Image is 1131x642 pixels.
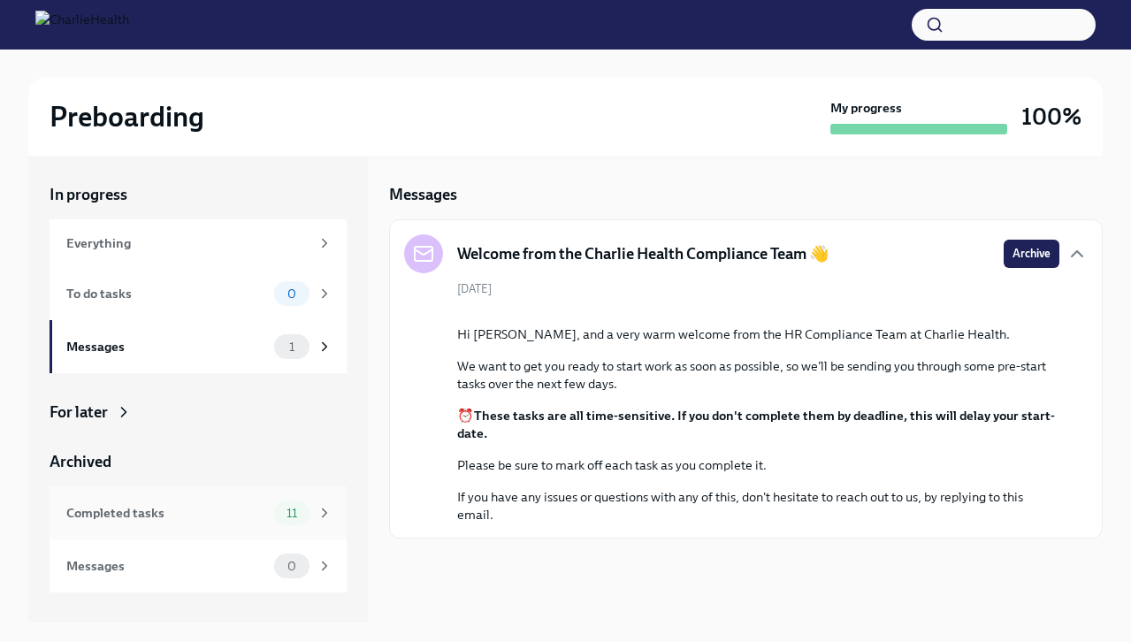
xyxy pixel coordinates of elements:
[50,219,347,267] a: Everything
[35,11,129,39] img: CharlieHealth
[50,267,347,320] a: To do tasks0
[50,320,347,373] a: Messages1
[276,507,308,520] span: 11
[457,243,829,264] h5: Welcome from the Charlie Health Compliance Team 👋
[389,184,457,205] h5: Messages
[50,451,347,472] a: Archived
[50,486,347,539] a: Completed tasks11
[279,340,305,354] span: 1
[1004,240,1059,268] button: Archive
[66,284,267,303] div: To do tasks
[277,560,307,573] span: 0
[457,280,492,297] span: [DATE]
[50,184,347,205] a: In progress
[457,408,1055,441] strong: These tasks are all time-sensitive. If you don't complete them by deadline, this will delay your ...
[1021,101,1081,133] h3: 100%
[66,556,267,576] div: Messages
[830,99,902,117] strong: My progress
[50,539,347,592] a: Messages0
[457,488,1059,524] p: If you have any issues or questions with any of this, don't hesitate to reach out to us, by reply...
[50,401,347,423] a: For later
[66,503,267,523] div: Completed tasks
[50,99,204,134] h2: Preboarding
[457,325,1059,343] p: Hi [PERSON_NAME], and a very warm welcome from the HR Compliance Team at Charlie Health.
[457,407,1059,442] p: ⏰
[457,357,1059,393] p: We want to get you ready to start work as soon as possible, so we'll be sending you through some ...
[457,456,1059,474] p: Please be sure to mark off each task as you complete it.
[277,287,307,301] span: 0
[1013,245,1051,263] span: Archive
[66,337,267,356] div: Messages
[50,401,108,423] div: For later
[66,233,309,253] div: Everything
